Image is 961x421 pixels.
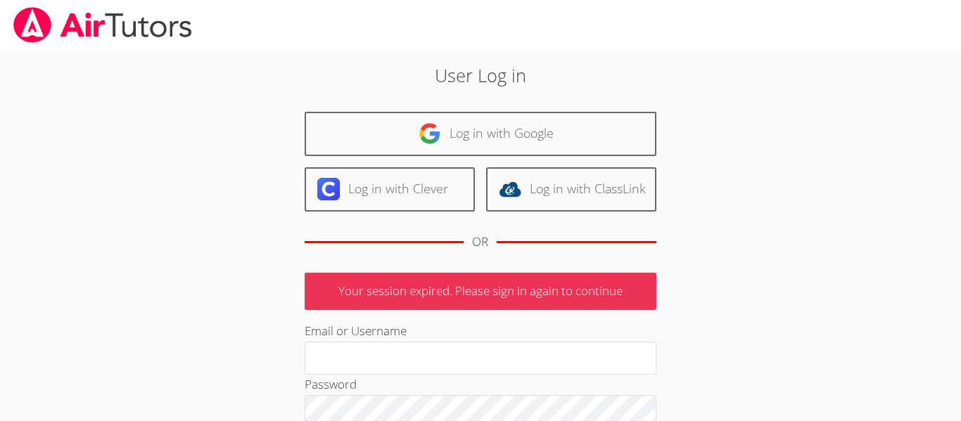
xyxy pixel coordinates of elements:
a: Log in with Google [305,112,656,156]
img: google-logo-50288ca7cdecda66e5e0955fdab243c47b7ad437acaf1139b6f446037453330a.svg [419,122,441,145]
h2: User Log in [221,62,740,89]
a: Log in with ClassLink [486,167,656,212]
img: classlink-logo-d6bb404cc1216ec64c9a2012d9dc4662098be43eaf13dc465df04b49fa7ab582.svg [499,178,521,200]
p: Your session expired. Please sign in again to continue [305,273,656,310]
img: clever-logo-6eab21bc6e7a338710f1a6ff85c0baf02591cd810cc4098c63d3a4b26e2feb20.svg [317,178,340,200]
a: Log in with Clever [305,167,475,212]
label: Password [305,376,357,392]
img: airtutors_banner-c4298cdbf04f3fff15de1276eac7730deb9818008684d7c2e4769d2f7ddbe033.png [12,7,193,43]
label: Email or Username [305,323,407,339]
div: OR [472,232,488,252]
